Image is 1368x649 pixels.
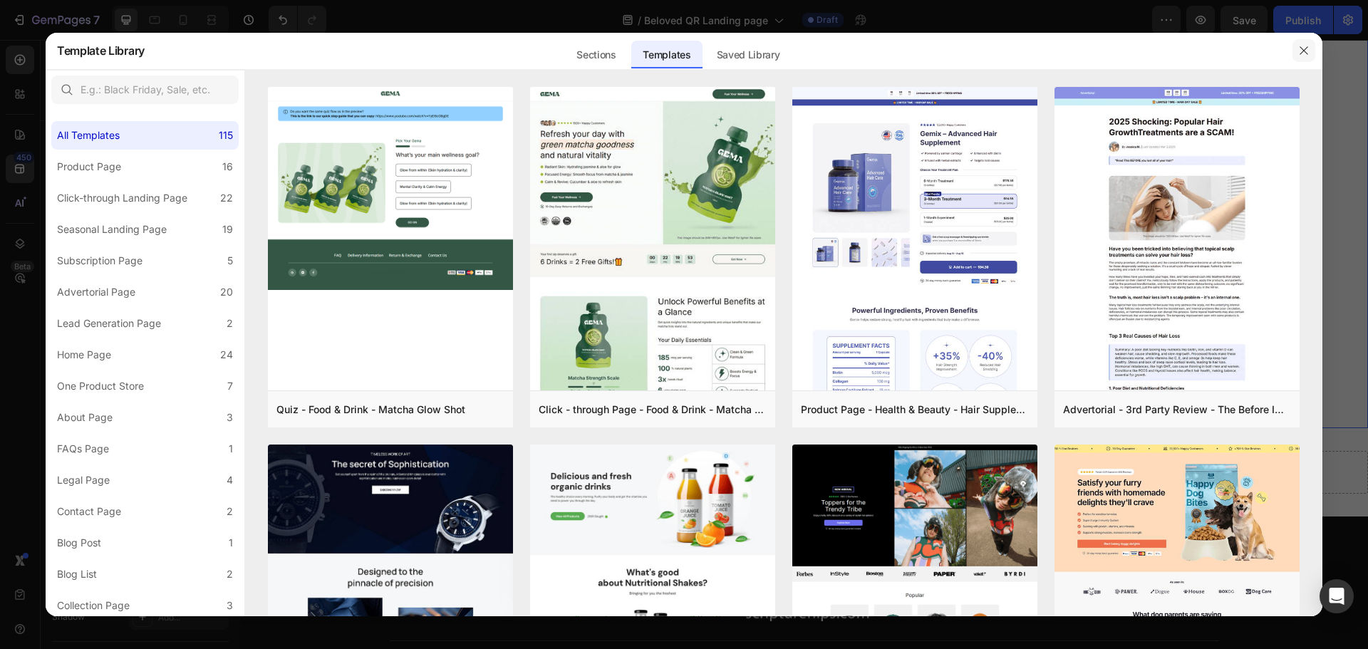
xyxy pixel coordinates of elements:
div: 3 [227,597,233,614]
div: 1 [229,534,233,551]
div: 24 [220,346,233,363]
div: 2 [227,566,233,583]
div: Legal Page [57,472,110,489]
img: gempages_540098380676727940-139abd75-bd97-47c0-a6d2-14b12af69fdc.png [493,508,636,581]
div: Product Page - Health & Beauty - Hair Supplement [801,401,1029,418]
div: 7 [227,378,233,395]
div: About Page [57,409,113,426]
div: Subscription Page [57,252,142,269]
div: 20 [220,284,233,301]
div: Drop element here [535,427,611,438]
div: 2 [227,503,233,520]
div: Click - through Page - Food & Drink - Matcha Glow Shot [539,401,767,418]
div: FAQs Page [57,440,109,457]
input: Enter your message [279,219,849,254]
button: Send Message [493,289,635,323]
div: Home Page [57,346,111,363]
div: Templates [631,41,702,69]
div: Advertorial Page [57,284,135,301]
div: 4 [227,472,233,489]
div: 115 [219,127,233,144]
div: Contact Page [57,503,121,520]
div: Send Message [526,297,602,314]
div: All Templates [57,127,120,144]
input: E.g.: Black Friday, Sale, etc. [51,76,239,104]
div: 2 [227,315,233,332]
div: Blog List [57,566,97,583]
div: 1 [229,440,233,457]
div: Sections [565,41,627,69]
p: EMAIL [576,114,848,128]
div: Saved Library [705,41,792,69]
div: 22 [220,189,233,207]
p: MESSAGE [281,202,848,217]
div: Collection Page [57,597,130,614]
div: Blog Post [57,534,101,551]
div: 5 [227,252,233,269]
div: 16 [222,158,233,175]
div: Quiz - Food & Drink - Matcha Glow Shot [276,401,465,418]
div: Lead Generation Page [57,315,161,332]
div: Product Page [57,158,121,175]
div: One Product Store [57,378,144,395]
input: Enter your email [575,131,849,167]
h2: Template Library [57,32,145,69]
div: Open Intercom Messenger [1320,579,1354,613]
p: NAME [281,114,552,128]
div: 19 [222,221,233,238]
div: Click-through Landing Page [57,189,187,207]
input: Name [279,131,554,167]
div: 3 [227,409,233,426]
div: Seasonal Landing Page [57,221,167,238]
div: Advertorial - 3rd Party Review - The Before Image - Hair Supplement [1063,401,1291,418]
p: Is there something you'd like to share with us? We'd love to hear your thoughts about this produc... [281,16,848,77]
img: quiz-1.png [268,87,513,291]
